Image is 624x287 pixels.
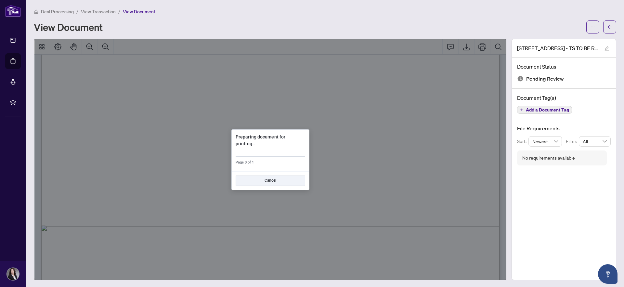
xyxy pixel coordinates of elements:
[526,74,564,83] span: Pending Review
[7,268,19,280] img: Profile Icon
[604,46,609,51] span: edit
[532,137,558,146] span: Newest
[5,5,21,17] img: logo
[76,8,78,15] li: /
[517,94,611,102] h4: Document Tag(s)
[517,138,528,145] p: Sort:
[81,9,116,15] span: View Transaction
[34,9,38,14] span: home
[517,124,611,132] h4: File Requirements
[123,9,155,15] span: View Document
[517,44,598,52] span: [STREET_ADDRESS] - TS TO BE REVIEWED.pdf
[118,8,120,15] li: /
[526,108,569,112] span: Add a Document Tag
[607,25,612,29] span: arrow-left
[566,138,579,145] p: Filter:
[34,22,103,32] h1: View Document
[41,9,74,15] span: Deal Processing
[517,63,611,71] h4: Document Status
[517,75,524,82] img: Document Status
[591,25,595,29] span: ellipsis
[522,154,575,162] div: No requirements available
[583,137,607,146] span: All
[520,108,523,111] span: plus
[598,264,617,284] button: Open asap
